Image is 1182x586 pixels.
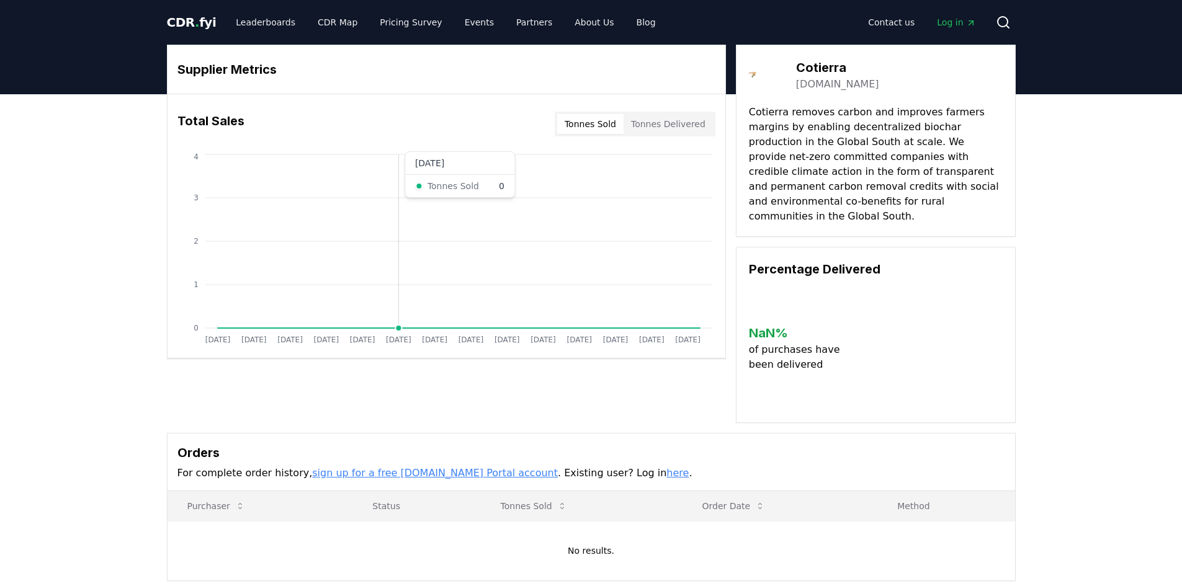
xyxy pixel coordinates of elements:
[749,324,850,342] h3: NaN %
[195,15,199,30] span: .
[241,335,266,344] tspan: [DATE]
[858,11,925,33] a: Contact us
[194,237,199,246] tspan: 2
[362,500,470,512] p: Status
[692,494,775,518] button: Order Date
[491,494,577,518] button: Tonnes Sold
[749,342,850,372] p: of purchases have been delivered
[796,58,879,77] h3: Cotierra
[455,11,504,33] a: Events
[566,335,592,344] tspan: [DATE]
[349,335,375,344] tspan: [DATE]
[313,335,339,344] tspan: [DATE]
[796,77,879,92] a: [DOMAIN_NAME]
[205,335,230,344] tspan: [DATE]
[749,58,784,92] img: Cotierra-logo
[937,16,975,29] span: Log in
[494,335,519,344] tspan: [DATE]
[168,521,1015,580] td: No results.
[167,14,217,31] a: CDR.fyi
[858,11,985,33] nav: Main
[194,193,199,202] tspan: 3
[531,335,556,344] tspan: [DATE]
[194,324,199,332] tspan: 0
[177,112,244,136] h3: Total Sales
[308,11,367,33] a: CDR Map
[557,114,624,134] button: Tonnes Sold
[177,466,1005,481] p: For complete order history, . Existing user? Log in .
[458,335,483,344] tspan: [DATE]
[177,60,715,79] h3: Supplier Metrics
[422,335,447,344] tspan: [DATE]
[386,335,411,344] tspan: [DATE]
[887,500,1005,512] p: Method
[226,11,665,33] nav: Main
[194,153,199,161] tspan: 4
[666,467,689,479] a: here
[277,335,303,344] tspan: [DATE]
[226,11,305,33] a: Leaderboards
[177,443,1005,462] h3: Orders
[624,114,713,134] button: Tonnes Delivered
[194,280,199,289] tspan: 1
[627,11,666,33] a: Blog
[312,467,558,479] a: sign up for a free [DOMAIN_NAME] Portal account
[506,11,562,33] a: Partners
[167,15,217,30] span: CDR fyi
[565,11,624,33] a: About Us
[370,11,452,33] a: Pricing Survey
[675,335,701,344] tspan: [DATE]
[749,105,1003,224] p: Cotierra removes carbon and improves farmers margins by enabling decentralized biochar production...
[927,11,985,33] a: Log in
[749,260,1003,278] h3: Percentage Delivered
[602,335,628,344] tspan: [DATE]
[639,335,665,344] tspan: [DATE]
[177,494,255,518] button: Purchaser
